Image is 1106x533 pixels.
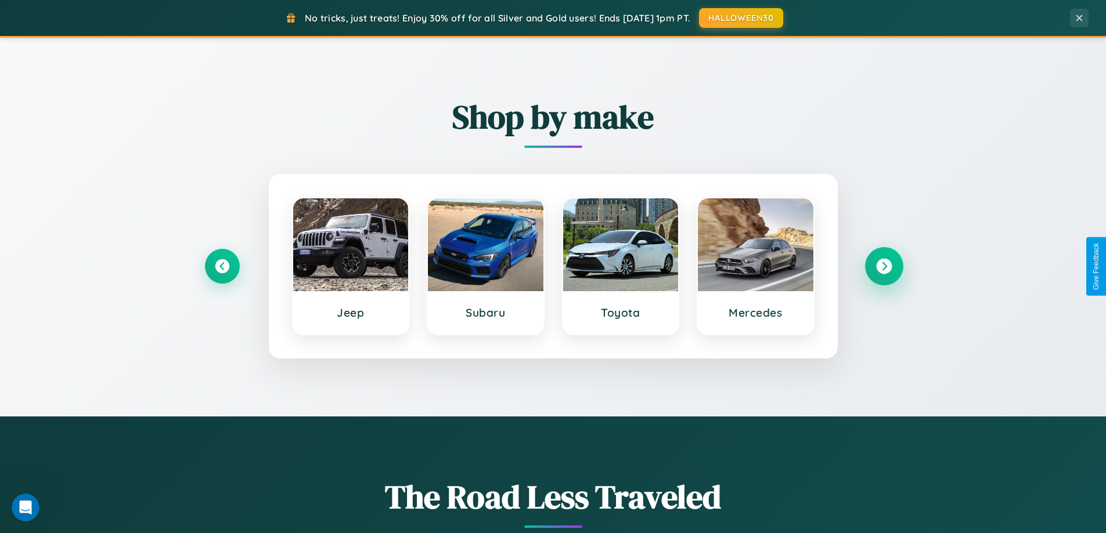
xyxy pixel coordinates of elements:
span: No tricks, just treats! Enjoy 30% off for all Silver and Gold users! Ends [DATE] 1pm PT. [305,12,690,24]
button: HALLOWEEN30 [699,8,783,28]
h2: Shop by make [205,95,902,139]
iframe: Intercom live chat [12,494,39,521]
h3: Jeep [305,306,397,320]
h3: Toyota [575,306,667,320]
div: Give Feedback [1092,243,1100,290]
h3: Mercedes [709,306,802,320]
h3: Subaru [439,306,532,320]
h1: The Road Less Traveled [205,474,902,519]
